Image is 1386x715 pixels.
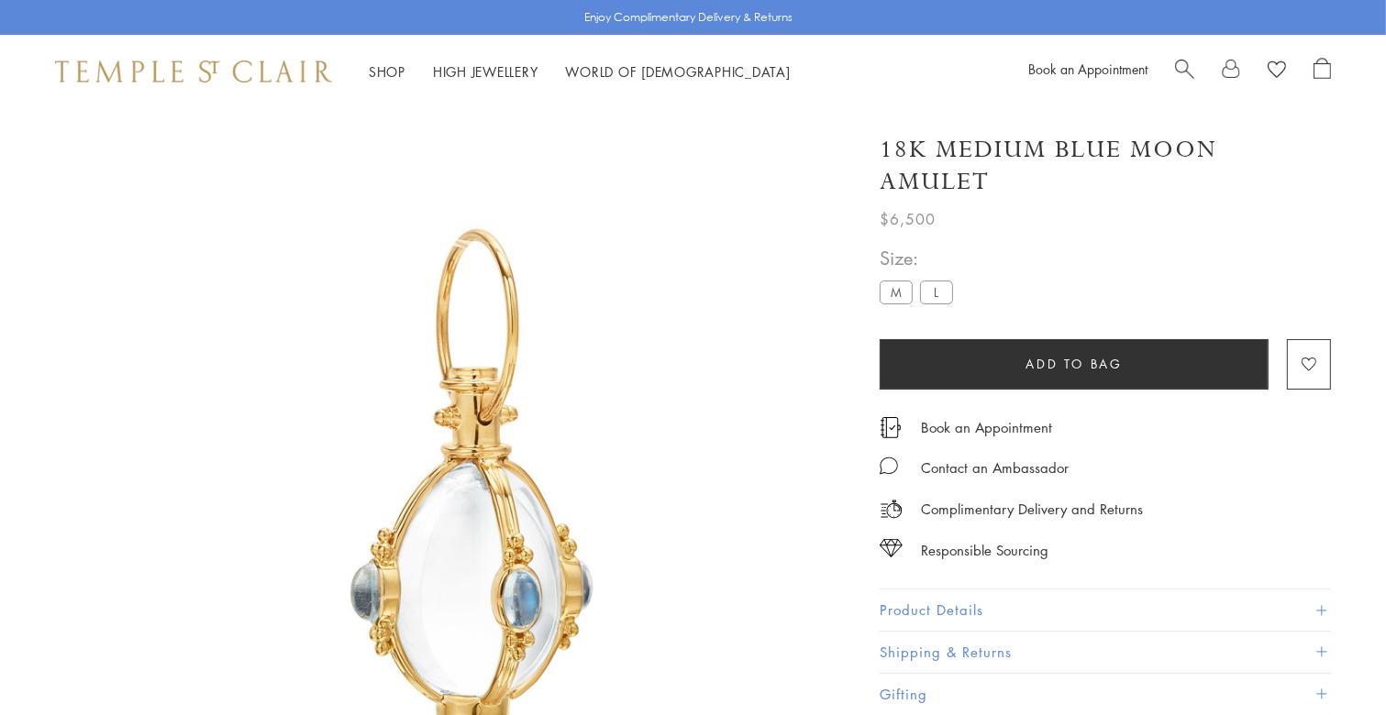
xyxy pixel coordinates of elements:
[1314,58,1331,85] a: Open Shopping Bag
[880,498,903,521] img: icon_delivery.svg
[880,632,1331,673] button: Shipping & Returns
[880,456,898,475] img: MessageIcon-01_2.svg
[880,589,1331,631] button: Product Details
[55,60,332,82] img: Temple St. Clair
[584,8,793,27] p: Enjoy Complimentary Delivery & Returns
[880,280,913,303] label: M
[1175,58,1194,85] a: Search
[921,539,1048,562] div: Responsible Sourcing
[880,339,1269,390] button: Add to bag
[880,674,1331,715] button: Gifting
[369,60,791,83] nav: Main navigation
[1268,58,1286,85] a: View Wishlist
[880,417,902,438] img: icon_appointment.svg
[921,456,1069,479] div: Contact an Ambassador
[1026,354,1123,374] span: Add to bag
[1028,60,1148,78] a: Book an Appointment
[433,62,538,81] a: High JewelleryHigh Jewellery
[880,207,936,231] span: $6,500
[369,62,405,81] a: ShopShop
[880,243,960,273] span: Size:
[921,417,1052,437] a: Book an Appointment
[566,62,791,81] a: World of [DEMOGRAPHIC_DATA]World of [DEMOGRAPHIC_DATA]
[880,134,1331,198] h1: 18K Medium Blue Moon Amulet
[921,498,1143,521] p: Complimentary Delivery and Returns
[880,539,903,557] img: icon_sourcing.svg
[920,280,953,303] label: L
